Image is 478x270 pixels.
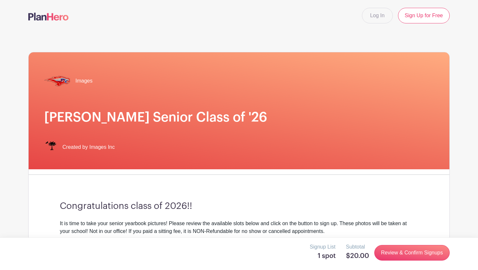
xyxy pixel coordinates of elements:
[346,243,369,251] p: Subtotal
[44,109,434,125] h1: [PERSON_NAME] Senior Class of '26
[346,252,369,260] h5: $20.00
[62,143,115,151] span: Created by Images Inc
[362,8,392,23] a: Log In
[60,220,418,243] div: It is time to take your senior yearbook pictures! Please review the available slots below and cli...
[60,201,418,212] h3: Congratulations class of 2026!!
[310,243,336,251] p: Signup List
[28,13,69,20] img: logo-507f7623f17ff9eddc593b1ce0a138ce2505c220e1c5a4e2b4648c50719b7d32.svg
[398,8,450,23] a: Sign Up for Free
[310,252,336,260] h5: 1 spot
[44,141,57,154] img: IMAGES%20logo%20transparenT%20PNG%20s.png
[75,77,92,85] span: Images
[44,68,70,94] img: hammond%20transp.%20(1).png
[374,245,450,261] a: Review & Confirm Signups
